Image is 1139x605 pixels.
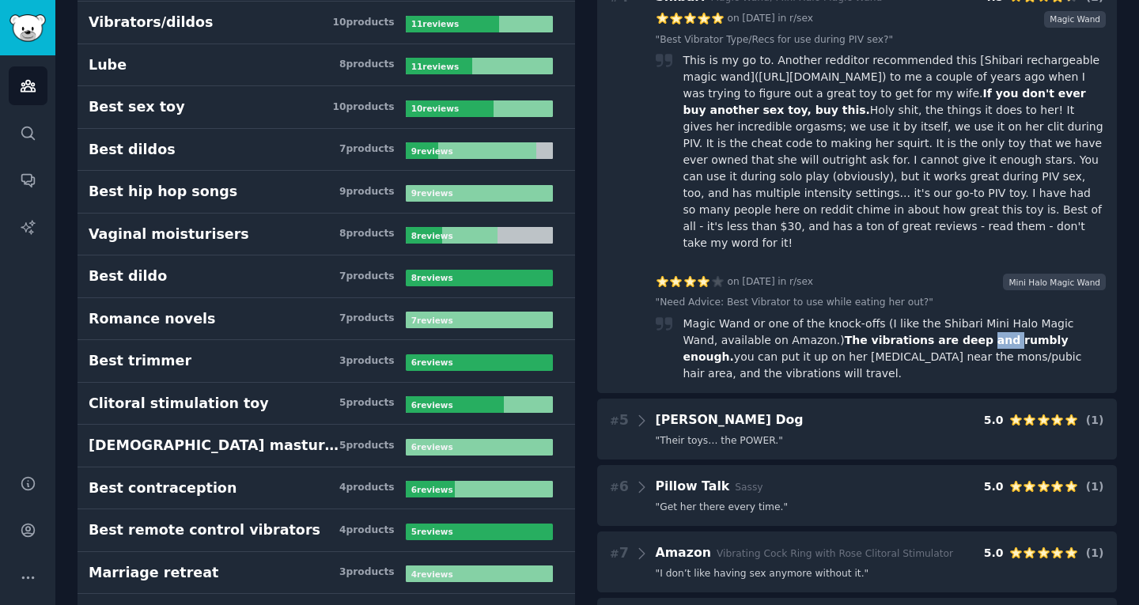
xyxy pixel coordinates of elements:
[411,569,453,579] b: 4 review s
[78,214,575,256] a: Vaginal moisturisers8products8reviews
[78,467,575,510] a: Best contraception4products6reviews
[610,414,619,427] span: #
[656,545,711,560] span: Amazon
[339,58,395,72] div: 8 product s
[683,87,1086,116] span: If you don't ever buy another sex toy, buy this.
[717,548,953,559] span: Vibrating Cock Ring with Rose Clitoral Stimulator
[89,13,214,32] div: Vibrators/dildos
[610,481,619,493] span: #
[339,524,395,538] div: 4 product s
[89,55,127,75] div: Lube
[742,275,774,289] a: [DATE]
[735,482,762,493] span: Sassy
[89,97,185,117] div: Best sex toy
[728,275,740,289] span: on
[339,185,395,199] div: 9 product s
[89,394,269,414] div: Clitoral stimulation toy
[339,354,395,369] div: 3 product s
[78,2,575,44] a: Vibrators/dildos10products11reviews
[332,16,394,30] div: 10 product s
[78,86,575,129] a: Best sex toy10products10reviews
[78,298,575,341] a: Romance novels7products7reviews
[89,225,249,244] div: Vaginal moisturisers
[339,227,395,241] div: 8 product s
[984,478,1004,495] div: 5.0
[411,527,453,536] b: 5 review s
[610,547,619,560] span: #
[339,270,395,284] div: 7 product s
[656,478,730,493] span: Pillow Talk
[984,412,1004,429] div: 5.0
[789,12,813,26] a: r/sex
[332,100,394,115] div: 10 product s
[1084,478,1106,495] div: ( 1 )
[89,309,216,329] div: Romance novels
[411,146,453,156] b: 9 review s
[339,312,395,326] div: 7 product s
[411,231,453,240] b: 8 review s
[89,436,339,456] div: [DEMOGRAPHIC_DATA] masturbator
[78,44,575,87] a: Lube8products11reviews
[339,481,395,495] div: 4 product s
[339,565,395,580] div: 3 product s
[610,543,629,563] span: 7
[89,478,237,498] div: Best contraception
[656,567,869,581] span: " I don’t like having sex anymore without it. "
[778,12,786,26] span: in
[1084,412,1106,429] div: ( 1 )
[411,316,453,325] b: 7 review s
[1044,11,1106,28] div: Magic Wand
[89,182,237,202] div: Best hip hop songs
[411,400,453,410] b: 6 review s
[339,439,395,453] div: 5 product s
[656,501,789,515] span: " Get her there every time. "
[610,410,629,430] span: 5
[9,14,46,42] img: GummySearch logo
[656,296,933,310] a: "Need Advice: Best Vibrator to use while eating her out?"
[411,188,453,198] b: 9 review s
[89,267,167,286] div: Best dildo
[411,19,459,28] b: 11 review s
[78,425,575,467] a: [DEMOGRAPHIC_DATA] masturbator5products6reviews
[89,520,320,540] div: Best remote control vibrators
[411,104,459,113] b: 10 review s
[683,334,1069,363] span: The vibrations are deep and rumbly enough.
[411,62,459,71] b: 11 review s
[89,140,176,160] div: Best dildos
[610,477,629,497] span: 6
[78,509,575,552] a: Best remote control vibrators4products5reviews
[78,552,575,595] a: Marriage retreat3products4reviews
[411,357,453,367] b: 6 review s
[78,171,575,214] a: Best hip hop songs9products9reviews
[78,383,575,425] a: Clitoral stimulation toy5products6reviews
[78,129,575,172] a: Best dildos7products9reviews
[411,485,453,494] b: 6 review s
[411,442,453,452] b: 6 review s
[1084,545,1106,562] div: ( 1 )
[683,316,1107,382] div: Magic Wand or one of the knock-offs (I like the Shibari Mini Halo Magic Wand, available on Amazon...
[89,351,191,371] div: Best trimmer
[728,12,740,26] span: on
[656,412,804,427] span: [PERSON_NAME] Dog
[742,12,774,26] a: [DATE]
[78,255,575,298] a: Best dildo7products8reviews
[984,545,1004,562] div: 5.0
[1003,274,1106,290] div: Mini Halo Magic Wand
[411,273,453,282] b: 8 review s
[656,434,783,448] span: " Their toys… the POWER. "
[656,33,894,47] a: "Best Vibrator Type/Recs for use during PIV sex?"
[339,396,395,410] div: 5 product s
[89,563,218,583] div: Marriage retreat
[78,340,575,383] a: Best trimmer3products6reviews
[339,142,395,157] div: 7 product s
[683,52,1107,251] div: This is my go to. Another redditor recommended this [Shibari rechargeable magic wand]([URL][DOMAI...
[778,275,786,289] span: in
[789,275,813,289] a: r/sex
